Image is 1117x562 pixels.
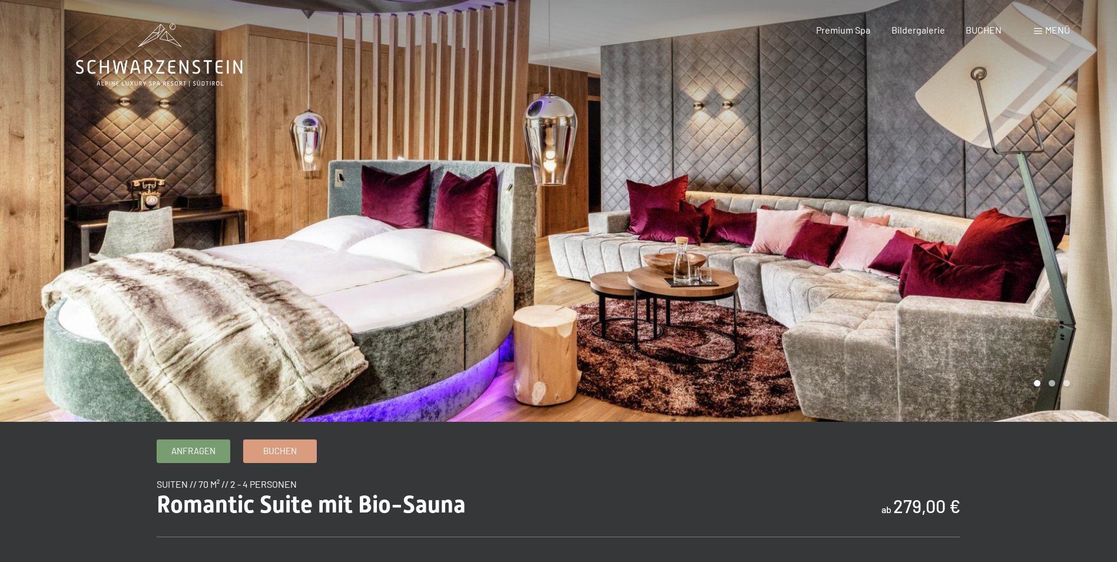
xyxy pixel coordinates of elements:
span: Anfragen [171,445,216,457]
b: 279,00 € [893,495,960,517]
a: Premium Spa [816,24,870,35]
a: Anfragen [157,440,230,462]
a: BUCHEN [966,24,1002,35]
a: Bildergalerie [891,24,945,35]
span: ab [881,504,891,515]
span: Suiten // 70 m² // 2 - 4 Personen [157,478,297,490]
span: Buchen [263,445,297,457]
a: Buchen [244,440,316,462]
span: Romantic Suite mit Bio-Sauna [157,491,466,518]
span: Menü [1045,24,1070,35]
